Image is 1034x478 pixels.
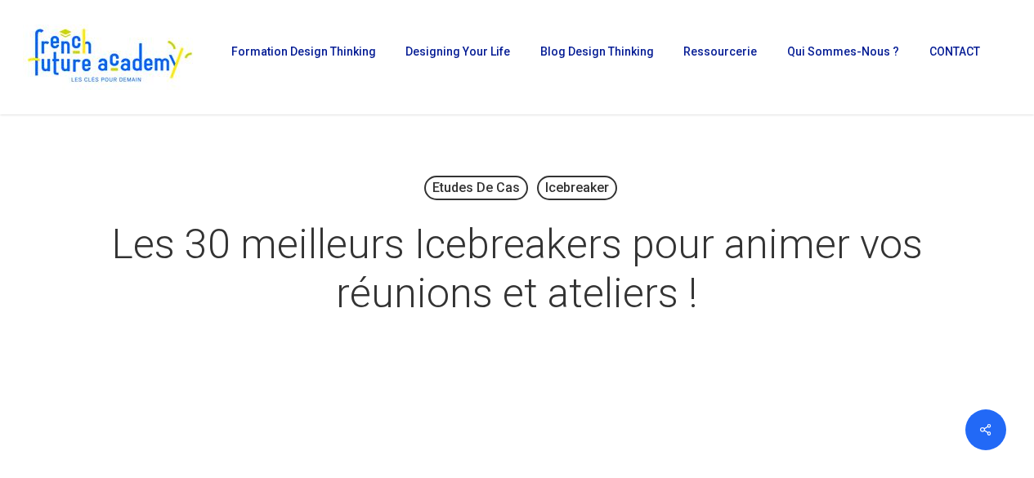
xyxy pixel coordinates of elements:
[424,176,528,200] a: Etudes de cas
[929,45,980,58] span: CONTACT
[921,46,987,69] a: CONTACT
[397,46,516,69] a: Designing Your Life
[223,46,381,69] a: Formation Design Thinking
[675,46,763,69] a: Ressourcerie
[405,45,510,58] span: Designing Your Life
[537,176,617,200] a: Icebreaker
[532,46,659,69] a: Blog Design Thinking
[109,203,926,334] h1: Les 30 meilleurs Icebreakers pour animer vos réunions et ateliers !
[231,45,376,58] span: Formation Design Thinking
[683,45,757,58] span: Ressourcerie
[540,45,654,58] span: Blog Design Thinking
[23,25,195,90] img: French Future Academy
[779,46,904,69] a: Qui sommes-nous ?
[787,45,899,58] span: Qui sommes-nous ?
